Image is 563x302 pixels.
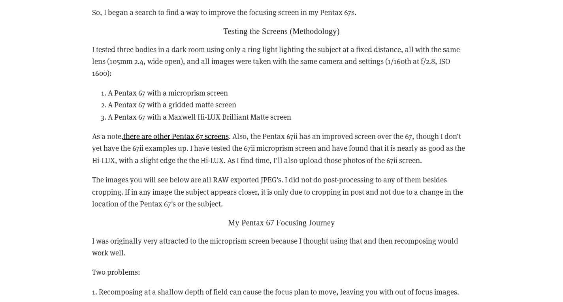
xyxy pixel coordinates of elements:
h2: My Pentax 67 Focusing Journey [92,218,471,227]
a: there are other Pentax 67 screens [123,131,229,141]
p: As a note, . Also, the Pentax 67ii has an improved screen over the 67, though I don't yet have th... [92,130,471,166]
p: 1. Recomposing at a shallow depth of field can cause the focus plan to move, leaving you with out... [92,286,471,298]
li: A Pentax 67 with a microprism screen [108,87,471,99]
h2: Testing the Screens (Methodology) [92,26,471,36]
li: A Pentax 67 with a Maxwell Hi-LUX Brilliant Matte screen [108,111,471,123]
p: So, I began a search to find a way to improve the focusing screen in my Pentax 67s. [92,6,471,18]
p: I tested three bodies in a dark room using only a ring light lighting the subject at a fixed dist... [92,43,471,79]
li: A Pentax 67 with a gridded matte screen [108,99,471,111]
p: I was originally very attracted to the microprism screen because I thought using that and then re... [92,235,471,259]
p: The images you will see below are all RAW exported JPEG's. I did not do post-processing to any of... [92,174,471,210]
p: Two problems: [92,266,471,278]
